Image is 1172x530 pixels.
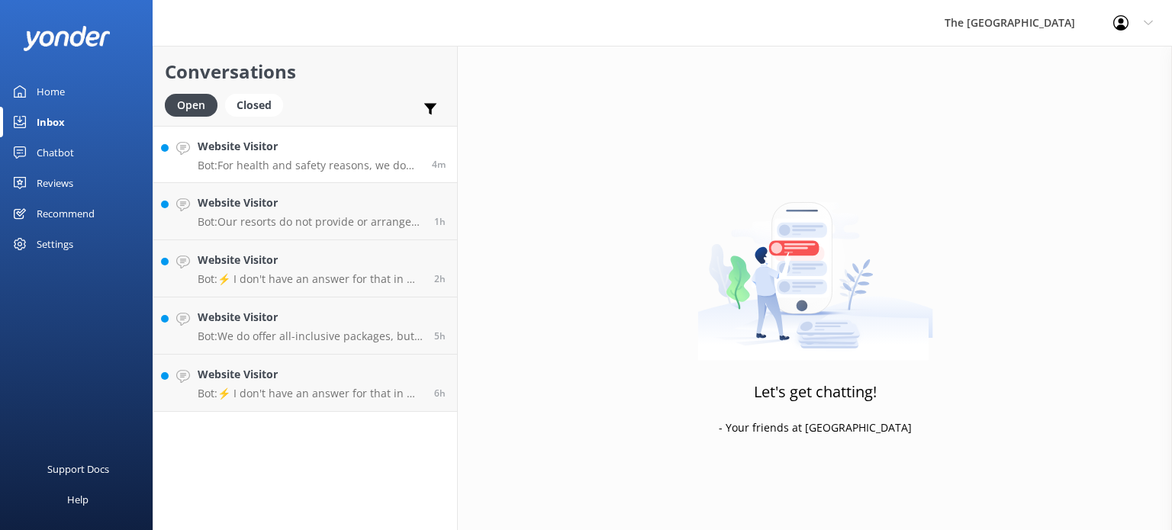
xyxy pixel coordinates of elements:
a: Website VisitorBot:For health and safety reasons, we do not offer a public grilling station at th... [153,126,457,183]
p: Bot: ⚡ I don't have an answer for that in my knowledge base. Please try and rephrase your questio... [198,387,423,400]
h4: Website Visitor [198,138,420,155]
div: Settings [37,229,73,259]
p: Bot: We do offer all-inclusive packages, but we strongly advise guests against purchasing them as... [198,329,423,343]
div: Closed [225,94,283,117]
a: Website VisitorBot:We do offer all-inclusive packages, but we strongly advise guests against purc... [153,297,457,355]
a: Open [165,96,225,113]
div: Support Docs [47,454,109,484]
p: Bot: For health and safety reasons, we do not offer a public grilling station at the resort. [198,159,420,172]
span: Sep 05 2025 04:45pm (UTC -10:00) Pacific/Honolulu [432,158,446,171]
div: Reviews [37,168,73,198]
div: Home [37,76,65,107]
img: artwork of a man stealing a conversation from at giant smartphone [697,170,933,361]
p: Bot: Our resorts do not provide or arrange transportation services, including airport transfers. ... [198,215,423,229]
a: Closed [225,96,291,113]
div: Inbox [37,107,65,137]
span: Sep 05 2025 11:46am (UTC -10:00) Pacific/Honolulu [434,329,446,342]
h4: Website Visitor [198,252,423,268]
a: Website VisitorBot:⚡ I don't have an answer for that in my knowledge base. Please try and rephras... [153,240,457,297]
span: Sep 05 2025 02:39pm (UTC -10:00) Pacific/Honolulu [434,272,446,285]
div: Help [67,484,89,515]
a: Website VisitorBot:⚡ I don't have an answer for that in my knowledge base. Please try and rephras... [153,355,457,412]
div: Open [165,94,217,117]
p: Bot: ⚡ I don't have an answer for that in my knowledge base. Please try and rephrase your questio... [198,272,423,286]
h2: Conversations [165,57,446,86]
img: yonder-white-logo.png [23,26,111,51]
h4: Website Visitor [198,194,423,211]
div: Recommend [37,198,95,229]
span: Sep 05 2025 10:19am (UTC -10:00) Pacific/Honolulu [434,387,446,400]
p: - Your friends at [GEOGRAPHIC_DATA] [719,419,912,436]
h3: Let's get chatting! [754,380,877,404]
div: Chatbot [37,137,74,168]
span: Sep 05 2025 03:01pm (UTC -10:00) Pacific/Honolulu [434,215,446,228]
a: Website VisitorBot:Our resorts do not provide or arrange transportation services, including airpo... [153,183,457,240]
h4: Website Visitor [198,366,423,383]
h4: Website Visitor [198,309,423,326]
